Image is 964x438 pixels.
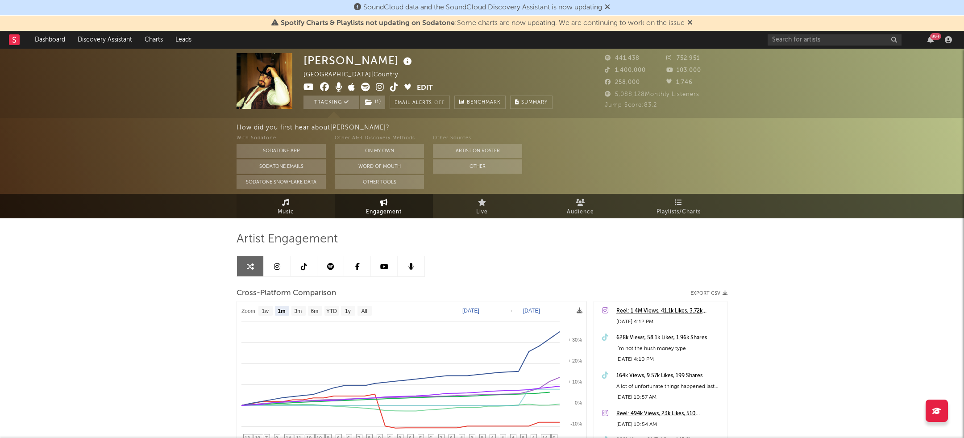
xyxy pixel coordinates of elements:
[616,371,723,381] a: 164k Views, 9.57k Likes, 199 Shares
[666,79,693,85] span: 1,746
[237,175,326,189] button: Sodatone Snowflake Data
[433,144,522,158] button: Artist on Roster
[616,333,723,343] a: 628k Views, 58.1k Likes, 1.96k Shares
[629,194,727,218] a: Playlists/Charts
[278,308,285,314] text: 1m
[278,207,294,217] span: Music
[567,207,594,217] span: Audience
[476,207,488,217] span: Live
[138,31,169,49] a: Charts
[303,96,359,109] button: Tracking
[433,194,531,218] a: Live
[237,133,326,144] div: With Sodatone
[616,354,723,365] div: [DATE] 4:10 PM
[359,96,386,109] span: ( 1 )
[237,144,326,158] button: Sodatone App
[237,194,335,218] a: Music
[326,308,337,314] text: YTD
[616,317,723,327] div: [DATE] 4:12 PM
[335,175,424,189] button: Other Tools
[605,67,646,73] span: 1,400,000
[768,34,902,46] input: Search for artists
[523,308,540,314] text: [DATE]
[605,55,640,61] span: 441,438
[531,194,629,218] a: Audience
[71,31,138,49] a: Discovery Assistant
[303,70,408,80] div: [GEOGRAPHIC_DATA] | Country
[510,96,553,109] button: Summary
[930,33,941,40] div: 99 +
[366,207,402,217] span: Engagement
[570,421,582,426] text: -10%
[454,96,506,109] a: Benchmark
[361,308,367,314] text: All
[666,55,700,61] span: 752,951
[605,92,699,97] span: 5,088,128 Monthly Listeners
[345,308,351,314] text: 1y
[575,400,582,405] text: 0%
[616,409,723,419] a: Reel: 494k Views, 23k Likes, 510 Comments
[616,419,723,430] div: [DATE] 10:54 AM
[616,306,723,317] a: Reel: 1.4M Views, 41.1k Likes, 3.72k Comments
[363,4,602,11] span: SoundCloud data and the SoundCloud Discovery Assistant is now updating
[241,308,255,314] text: Zoom
[295,308,302,314] text: 3m
[29,31,71,49] a: Dashboard
[433,159,522,174] button: Other
[927,36,934,43] button: 99+
[462,308,479,314] text: [DATE]
[508,308,513,314] text: →
[616,381,723,392] div: A lot of unfortunate things happened last week and I didn’t want this to be swept under the rug.
[616,392,723,403] div: [DATE] 10:57 AM
[303,53,414,68] div: [PERSON_NAME]
[657,207,701,217] span: Playlists/Charts
[390,96,450,109] button: Email AlertsOff
[237,234,338,245] span: Artist Engagement
[237,159,326,174] button: Sodatone Emails
[262,308,269,314] text: 1w
[335,194,433,218] a: Engagement
[666,67,701,73] span: 103,000
[237,288,336,299] span: Cross-Platform Comparison
[169,31,198,49] a: Leads
[335,159,424,174] button: Word Of Mouth
[690,291,727,296] button: Export CSV
[521,100,548,105] span: Summary
[335,144,424,158] button: On My Own
[434,100,445,105] em: Off
[687,20,693,27] span: Dismiss
[605,4,610,11] span: Dismiss
[281,20,685,27] span: : Some charts are now updating. We are continuing to work on the issue
[433,133,522,144] div: Other Sources
[335,133,424,144] div: Other A&R Discovery Methods
[568,358,582,363] text: + 20%
[467,97,501,108] span: Benchmark
[605,102,657,108] span: Jump Score: 83.2
[568,337,582,342] text: + 30%
[237,122,964,133] div: How did you first hear about [PERSON_NAME] ?
[605,79,640,85] span: 258,000
[568,379,582,384] text: + 10%
[417,83,433,94] button: Edit
[311,308,319,314] text: 6m
[281,20,455,27] span: Spotify Charts & Playlists not updating on Sodatone
[360,96,385,109] button: (1)
[616,343,723,354] div: I’m not the hush money type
